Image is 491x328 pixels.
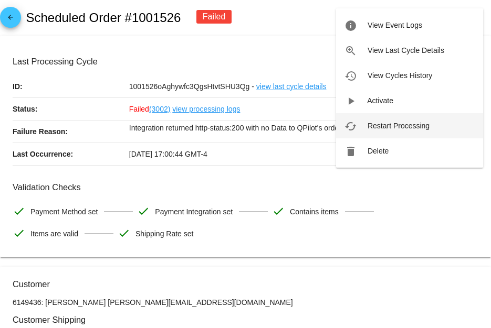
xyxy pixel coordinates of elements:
span: Delete [368,147,389,155]
span: View Cycles History [368,71,432,80]
mat-icon: info [344,19,357,32]
span: Restart Processing [368,122,430,130]
mat-icon: play_arrow [344,95,357,107]
span: Activate [367,96,393,105]
span: View Last Cycle Details [368,46,444,54]
mat-icon: delete [344,145,357,158]
mat-icon: cached [344,120,357,133]
mat-icon: zoom_in [344,45,357,57]
mat-icon: history [344,70,357,82]
span: View Event Logs [368,21,422,29]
